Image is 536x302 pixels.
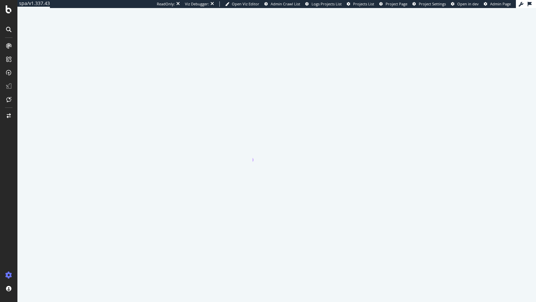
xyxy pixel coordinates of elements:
[312,1,342,6] span: Logs Projects List
[451,1,479,7] a: Open in dev
[225,1,259,7] a: Open Viz Editor
[185,1,209,7] div: Viz Debugger:
[347,1,374,7] a: Projects List
[457,1,479,6] span: Open in dev
[484,1,511,7] a: Admin Page
[271,1,300,6] span: Admin Crawl List
[253,138,301,162] div: animation
[412,1,446,7] a: Project Settings
[157,1,175,7] div: ReadOnly:
[419,1,446,6] span: Project Settings
[386,1,407,6] span: Project Page
[379,1,407,7] a: Project Page
[490,1,511,6] span: Admin Page
[353,1,374,6] span: Projects List
[232,1,259,6] span: Open Viz Editor
[264,1,300,7] a: Admin Crawl List
[305,1,342,7] a: Logs Projects List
